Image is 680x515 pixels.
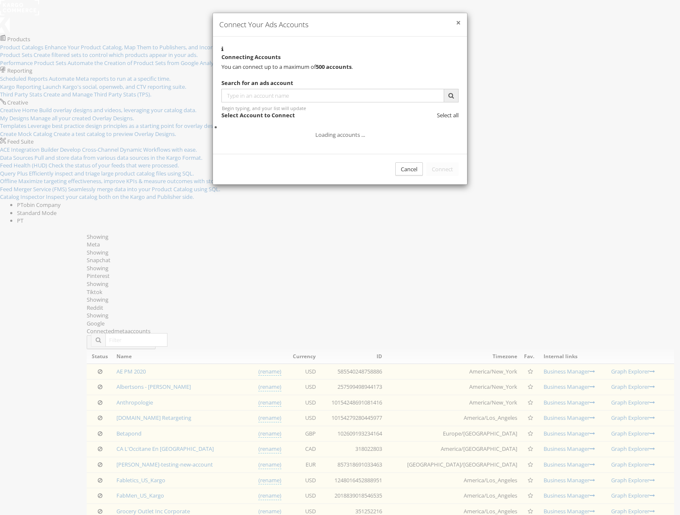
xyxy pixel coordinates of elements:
[221,53,280,61] strong: Connecting Accounts
[221,131,459,139] div: Loading accounts ...
[395,162,423,176] div: Cancel
[316,63,351,71] strong: 500 accounts
[219,20,461,30] h4: Connect Your Ads Accounts
[222,105,458,111] div: Begin typing, and your list will update
[221,79,293,87] strong: Search for an ads account
[221,63,459,71] div: You can connect up to a maximum of .
[456,19,461,27] button: ×
[437,111,459,119] span: Select all
[221,89,444,102] input: Type in an account name
[221,111,295,119] strong: Select Account to Connect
